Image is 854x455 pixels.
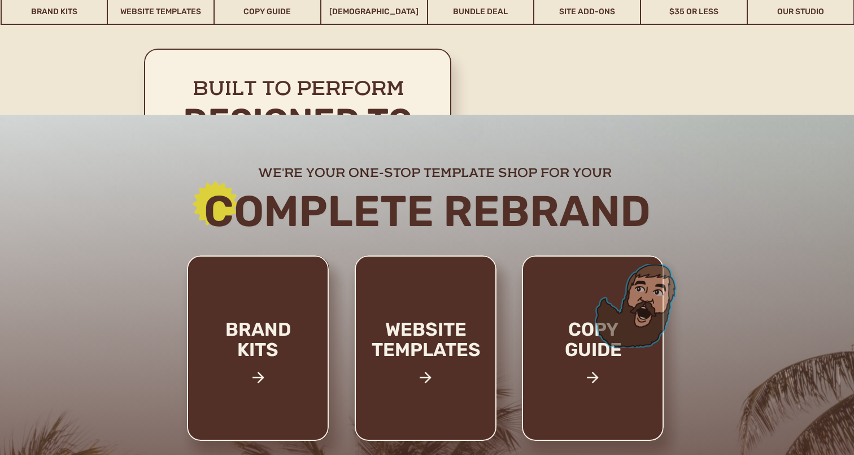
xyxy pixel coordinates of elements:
[122,188,733,234] h2: Complete rebrand
[210,319,306,398] a: brand kits
[158,102,438,142] h2: Designed to
[158,79,438,103] h2: Built to perform
[352,319,500,384] a: website templates
[541,319,646,398] a: copy guide
[177,164,692,179] h2: we're your one-stop template shop for your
